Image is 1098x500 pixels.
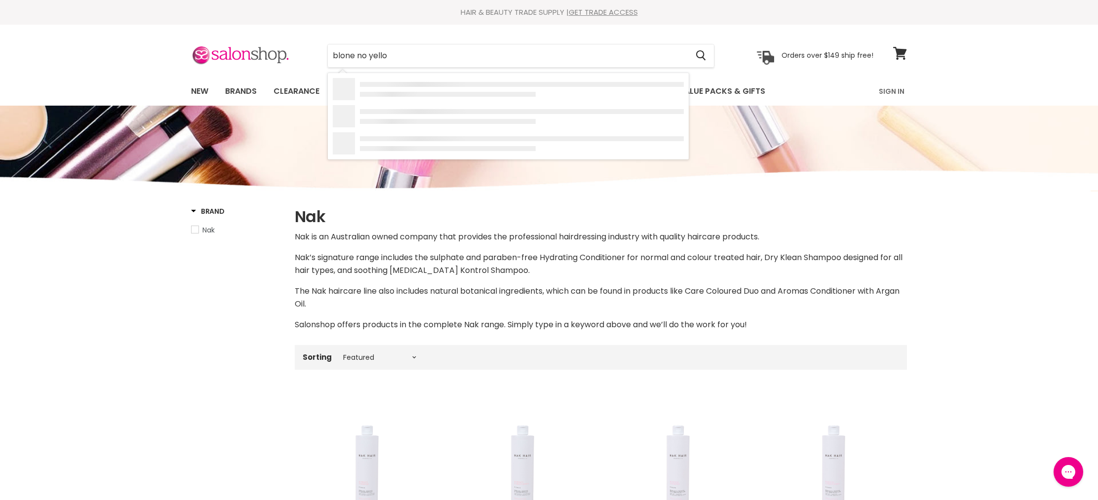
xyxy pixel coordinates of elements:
[303,353,332,361] label: Sorting
[218,81,264,102] a: Brands
[295,231,907,243] p: Nak is an Australian owned company that provides the professional hairdressing industry with qual...
[1049,454,1088,490] iframe: Gorgias live chat messenger
[184,77,823,106] ul: Main menu
[191,225,282,235] a: Nak
[295,251,907,277] p: Nak’s signature range includes the sulphate and paraben-free Hydrating Conditioner for normal and...
[569,7,638,17] a: GET TRADE ACCESS
[295,285,907,310] p: The Nak haircare line also includes natural botanical ingredients, which can be found in products...
[328,44,688,67] input: Search
[327,44,714,68] form: Product
[873,81,910,102] a: Sign In
[179,77,919,106] nav: Main
[191,206,225,216] h3: Brand
[202,225,215,235] span: Nak
[295,318,907,331] p: Salonshop offers products in the complete Nak range. Simply type in a keyword above and we’ll do ...
[184,81,216,102] a: New
[179,7,919,17] div: HAIR & BEAUTY TRADE SUPPLY |
[782,51,873,60] p: Orders over $149 ship free!
[266,81,327,102] a: Clearance
[688,44,714,67] button: Search
[295,206,907,227] h1: Nak
[671,81,773,102] a: Value Packs & Gifts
